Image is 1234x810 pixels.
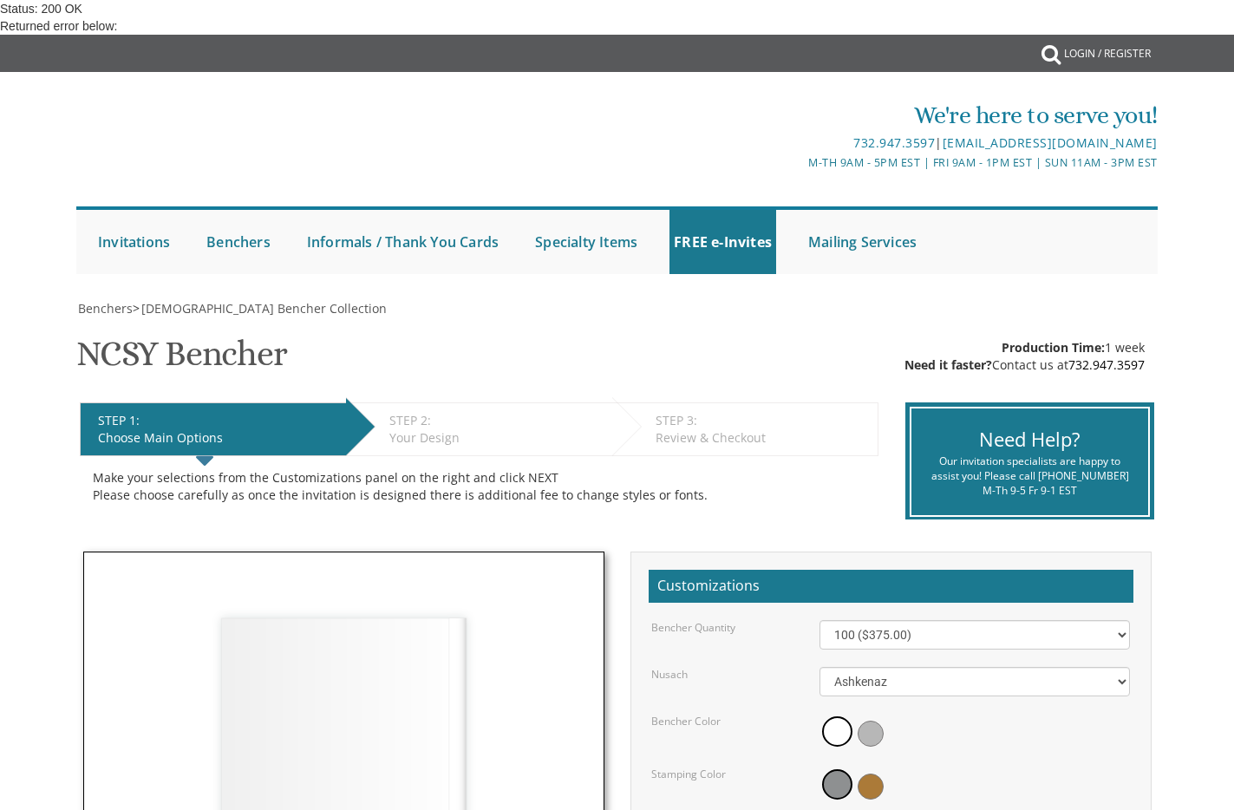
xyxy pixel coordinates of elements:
span: Benchers [78,300,133,317]
a: Benchers [76,300,133,317]
label: Bencher Quantity [651,620,735,635]
div: STEP 1: [98,412,337,429]
a: [DEMOGRAPHIC_DATA] Bencher Collection [140,300,387,317]
h2: Customizations [649,570,1133,603]
div: Our invitation specialists are happy to assist you! Please call [PHONE_NUMBER] M-Th 9-5 Fr 9-1 EST [924,454,1135,498]
label: Stamping Color [651,767,726,781]
div: | [438,133,1158,154]
div: We're here to serve you! [438,98,1158,133]
span: Production Time: [1002,339,1105,356]
div: STEP 2: [389,412,604,429]
h1: NCSY Bencher [76,335,287,386]
a: Invitations [94,210,174,274]
div: Your Design [389,429,604,447]
a: Mailing Services [804,210,921,274]
span: > [133,300,387,317]
a: Informals / Thank You Cards [303,210,503,274]
div: Choose Main Options [98,429,337,447]
a: FREE e-Invites [669,210,776,274]
div: M-Th 9am - 5pm EST | Fri 9am - 1pm EST | Sun 11am - 3pm EST [438,154,1158,172]
a: Login / Register [1055,35,1159,73]
span: Need it faster? [904,356,992,373]
label: Nusach [651,667,688,682]
label: Bencher Color [651,714,721,728]
a: Specialty Items [531,210,642,274]
a: 732.947.3597 [1068,356,1145,373]
a: [EMAIL_ADDRESS][DOMAIN_NAME] [943,134,1158,151]
div: 1 week Contact us at [904,339,1145,374]
div: Review & Checkout [656,429,869,447]
a: Benchers [202,210,275,274]
div: STEP 3: [656,412,869,429]
a: 732.947.3597 [853,134,935,151]
div: Need Help? [924,426,1135,453]
span: [DEMOGRAPHIC_DATA] Bencher Collection [141,300,387,317]
div: Make your selections from the Customizations panel on the right and click NEXT Please choose care... [93,469,865,504]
